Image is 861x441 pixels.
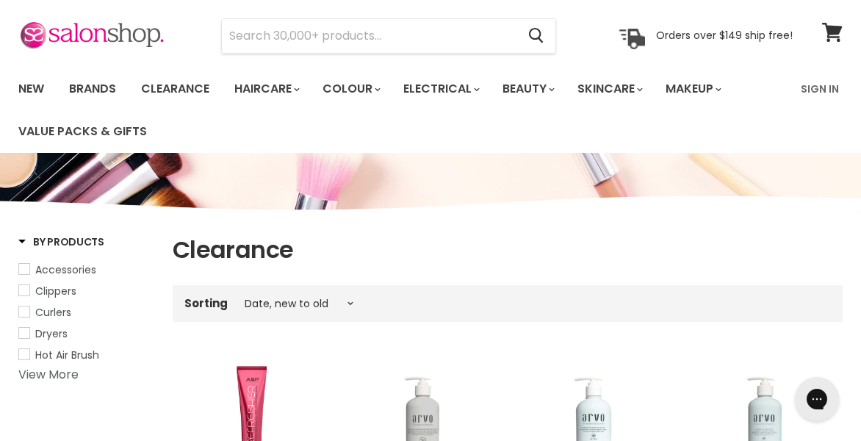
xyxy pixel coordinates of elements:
a: Beauty [491,73,563,104]
span: Dryers [35,326,68,341]
form: Product [221,18,556,54]
input: Search [222,19,516,53]
h3: By Products [18,234,104,249]
a: Electrical [392,73,489,104]
a: Value Packs & Gifts [7,116,158,147]
span: Accessories [35,262,96,277]
a: Skincare [566,73,652,104]
a: Sign In [792,73,848,104]
a: Makeup [655,73,730,104]
iframe: Gorgias live chat messenger [788,372,846,426]
span: Curlers [35,305,71,320]
a: Clearance [130,73,220,104]
a: Hot Air Brush [18,347,154,363]
h1: Clearance [173,234,843,265]
a: New [7,73,55,104]
a: Curlers [18,304,154,320]
a: Dryers [18,326,154,342]
button: Search [516,19,555,53]
label: Sorting [184,297,228,309]
span: Hot Air Brush [35,348,99,362]
a: Clippers [18,283,154,299]
p: Orders over $149 ship free! [656,29,793,42]
ul: Main menu [7,68,792,153]
a: View More [18,366,79,383]
a: Accessories [18,262,154,278]
a: Haircare [223,73,309,104]
a: Colour [311,73,389,104]
span: Clippers [35,284,76,298]
a: Brands [58,73,127,104]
